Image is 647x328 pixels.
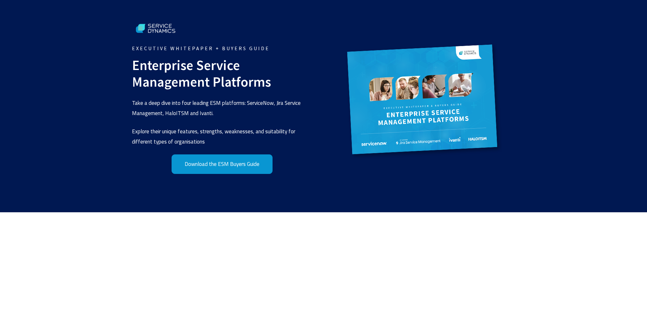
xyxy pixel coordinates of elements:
img: Enterprise Service Management Buyers Guide [345,43,505,160]
span: EXECUTIVE WHITEPAPER + BUYERS GUIDE [132,45,312,52]
p: Explore their unique features, strengths, weaknesses, and suitability for different types of orga... [132,126,312,147]
a: Download the ESM Buyers Guide [172,154,273,174]
h2: Enterprise Service Management Platforms [132,57,312,90]
img: www.servicedynamics.co.nzhs-fshubfsService Dynamics Logo - White [132,19,180,38]
p: Take a deep dive into four leading ESM platforms: ServiceNow, Jira Service Management, HaloITSM a... [132,98,312,119]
